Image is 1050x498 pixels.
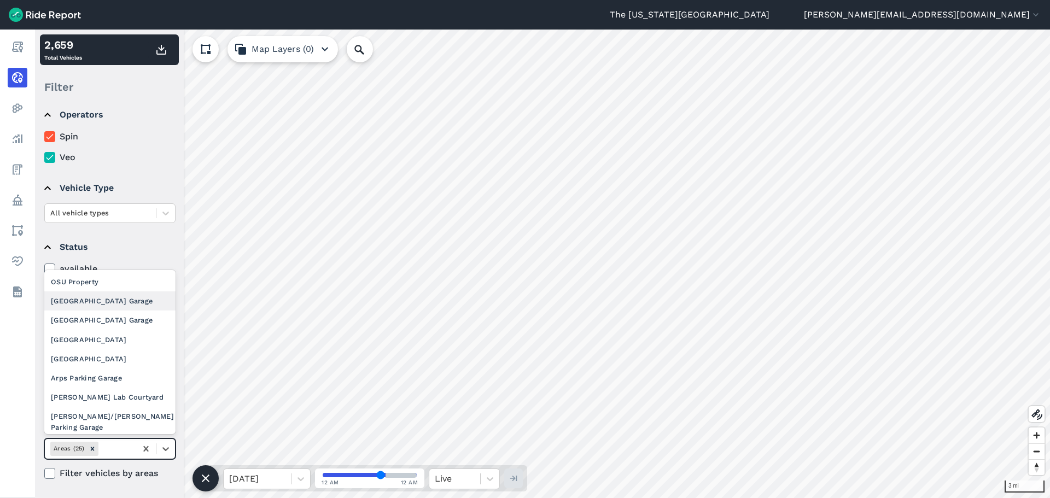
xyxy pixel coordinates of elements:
div: [PERSON_NAME]/[PERSON_NAME] Parking Garage [44,407,176,436]
span: 12 AM [401,478,418,487]
button: Reset bearing to north [1029,459,1045,475]
div: Filter [40,70,179,104]
div: Areas (25) [50,442,86,455]
label: Filter vehicles by areas [44,467,176,480]
div: [GEOGRAPHIC_DATA] [44,330,176,349]
div: [GEOGRAPHIC_DATA] Garage [44,310,176,330]
a: Health [8,251,27,271]
label: Spin [44,130,176,143]
a: Datasets [8,282,27,302]
button: [PERSON_NAME][EMAIL_ADDRESS][DOMAIN_NAME] [804,8,1041,21]
div: [PERSON_NAME] Lab Courtyard [44,388,176,407]
summary: Vehicle Type [44,173,174,203]
a: Policy [8,190,27,210]
a: Realtime [8,68,27,87]
summary: Operators [44,99,174,130]
a: Fees [8,160,27,179]
label: available [44,262,176,276]
div: 2,659 [44,37,82,53]
div: [GEOGRAPHIC_DATA] [44,349,176,368]
label: Veo [44,151,176,164]
div: 3 mi [1005,481,1045,493]
div: Remove Areas (25) [86,442,98,455]
a: Heatmaps [8,98,27,118]
img: Ride Report [9,8,81,22]
div: Arps Parking Garage [44,368,176,388]
div: OSU Property [44,272,176,291]
button: Zoom in [1029,427,1045,443]
button: Map Layers (0) [227,36,338,62]
button: Zoom out [1029,443,1045,459]
div: [GEOGRAPHIC_DATA] Garage [44,291,176,310]
a: Areas [8,221,27,241]
a: Analyze [8,129,27,149]
input: Search Location or Vehicles [347,36,390,62]
a: The [US_STATE][GEOGRAPHIC_DATA] [610,8,769,21]
summary: Status [44,232,174,262]
span: 12 AM [322,478,339,487]
div: Total Vehicles [44,37,82,63]
a: Report [8,37,27,57]
canvas: Map [35,30,1050,498]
